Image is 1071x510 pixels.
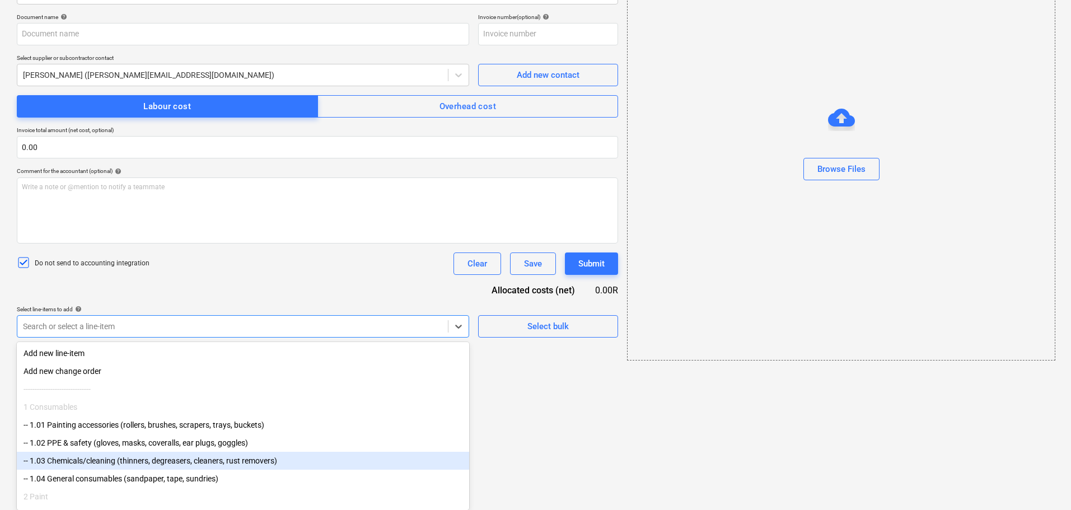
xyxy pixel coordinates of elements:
span: help [540,13,549,20]
span: help [113,168,121,175]
div: ------------------------------ [17,380,469,398]
div: Document name [17,13,469,21]
div: Add new line-item [17,344,469,362]
div: Comment for the accountant (optional) [17,167,618,175]
div: Invoice number (optional) [478,13,618,21]
p: Do not send to accounting integration [35,259,149,268]
button: Submit [565,252,618,275]
div: Browse Files [817,162,866,176]
span: help [73,306,82,312]
div: Add new change order [17,362,469,380]
div: -- 1.03 Chemicals/cleaning (thinners, degreasers, cleaners, rust removers) [17,452,469,470]
div: 1 Consumables [17,398,469,416]
div: -- 1.04 General consumables (sandpaper, tape, sundries) [17,470,469,488]
div: Clear [467,256,487,271]
input: Invoice total amount (net cost, optional) [17,136,618,158]
div: Submit [578,256,605,271]
button: Clear [453,252,501,275]
span: help [58,13,67,20]
div: Select line-items to add [17,306,469,313]
div: -- 1.01 Painting accessories (rollers, brushes, scrapers, trays, buckets) [17,416,469,434]
button: Browse Files [803,158,880,180]
div: Add new contact [517,68,579,82]
div: Overhead cost [439,99,497,114]
iframe: Chat Widget [1015,456,1071,510]
input: Document name [17,23,469,45]
button: Overhead cost [317,95,619,118]
div: Save [524,256,542,271]
button: Save [510,252,556,275]
button: Select bulk [478,315,618,338]
div: 2 Paint [17,488,469,506]
div: -- 1.02 PPE & safety (gloves, masks, coveralls, ear plugs, goggles) [17,434,469,452]
input: Invoice number [478,23,618,45]
button: Add new contact [478,64,618,86]
div: Select bulk [527,319,569,334]
div: 0.00R [593,284,618,297]
p: Select supplier or subcontractor contact [17,54,469,64]
button: Labour cost [17,95,318,118]
div: Allocated costs (net) [473,284,593,297]
div: Labour cost [143,99,191,114]
p: Invoice total amount (net cost, optional) [17,127,618,136]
